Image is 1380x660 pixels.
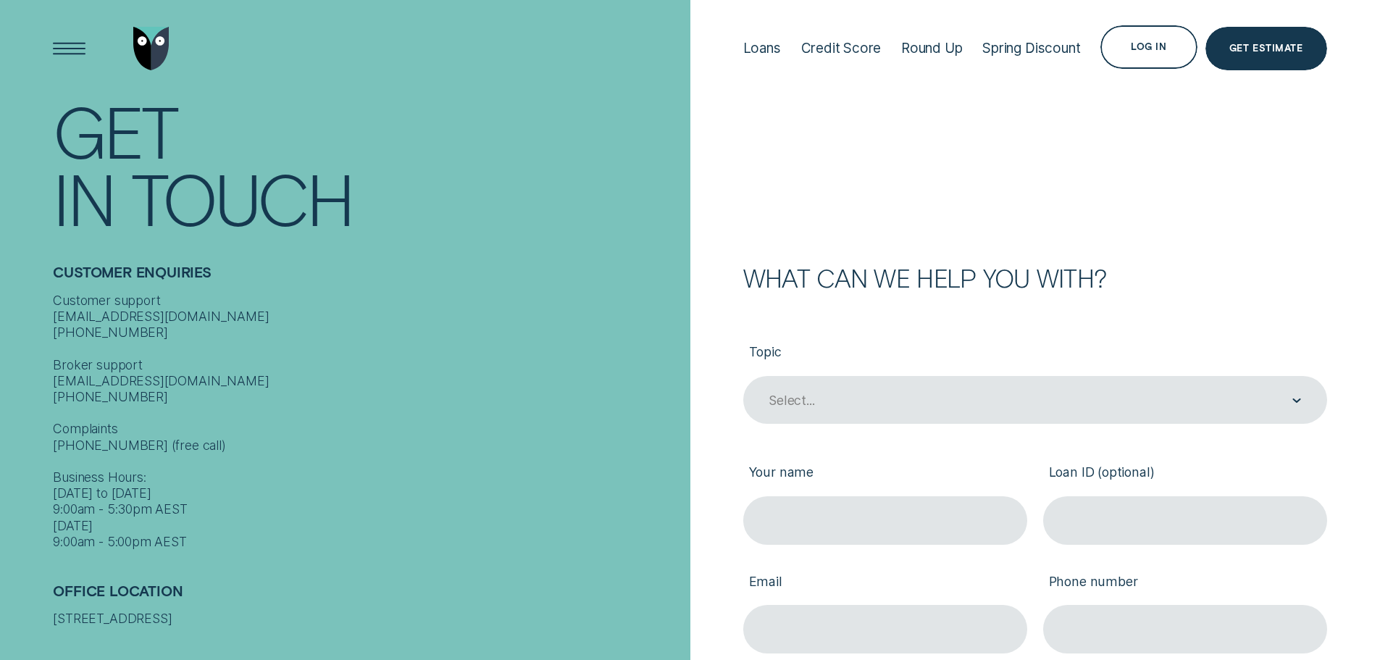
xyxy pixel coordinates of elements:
h2: Customer Enquiries [53,264,682,293]
div: Loans [743,40,781,57]
div: Round Up [901,40,963,57]
div: Touch [131,164,353,231]
button: Log in [1100,25,1197,69]
div: Get [53,96,177,164]
label: Phone number [1043,561,1327,605]
div: [STREET_ADDRESS] [53,611,682,627]
button: Open Menu [48,27,91,70]
label: Your name [743,452,1027,496]
a: Get Estimate [1205,27,1327,70]
label: Email [743,561,1027,605]
div: Customer support [EMAIL_ADDRESS][DOMAIN_NAME] [PHONE_NUMBER] Broker support [EMAIL_ADDRESS][DOMAI... [53,293,682,551]
h2: Office Location [53,582,682,611]
h2: What can we help you with? [743,266,1327,290]
img: Wisr [133,27,170,70]
div: Select... [769,393,814,409]
div: In [53,164,114,231]
h1: Get In Touch [53,96,682,231]
div: Credit Score [801,40,882,57]
label: Loan ID (optional) [1043,452,1327,496]
label: Topic [743,331,1327,375]
div: Spring Discount [982,40,1080,57]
